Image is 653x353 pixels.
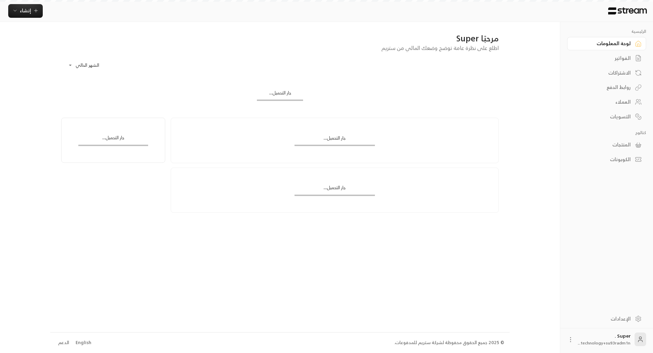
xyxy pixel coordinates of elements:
a: الإعدادات [567,312,646,325]
div: روابط الدفع [576,84,631,91]
div: جار التحميل... [257,90,303,100]
div: الفواتير [576,55,631,62]
p: كتالوج [567,130,646,135]
a: الفواتير [567,52,646,65]
div: لوحة المعلومات [576,40,631,47]
div: جار التحميل... [78,134,148,144]
a: الدعم [56,337,71,349]
a: المنتجات [567,138,646,152]
a: العملاء [567,95,646,109]
span: إنشاء [20,6,31,15]
span: اطلع على نظرة عامة توضح وضعك المالي من ستريم [381,43,499,53]
p: الرئيسية [567,29,646,34]
a: الكوبونات [567,153,646,166]
div: العملاء [576,99,631,105]
a: الاشتراكات [567,66,646,79]
div: التسويات [576,113,631,120]
div: © 2025 جميع الحقوق محفوظة لشركة ستريم للمدفوعات. [394,339,504,346]
a: لوحة المعلومات [567,37,646,50]
a: التسويات [567,110,646,123]
div: الكوبونات [576,156,631,163]
button: إنشاء [8,4,43,18]
div: الإعدادات [576,315,631,322]
div: المنتجات [576,141,631,148]
div: الاشتراكات [576,69,631,76]
div: English [76,339,91,346]
div: جار التحميل... [295,135,375,145]
span: technology+su93radm1n... [578,339,630,347]
div: الشهر الحالي [65,56,116,74]
img: Logo [608,7,648,15]
div: Super . [578,332,630,346]
div: جار التحميل... [295,184,375,194]
a: روابط الدفع [567,81,646,94]
div: مرحبًا Super [61,33,499,44]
